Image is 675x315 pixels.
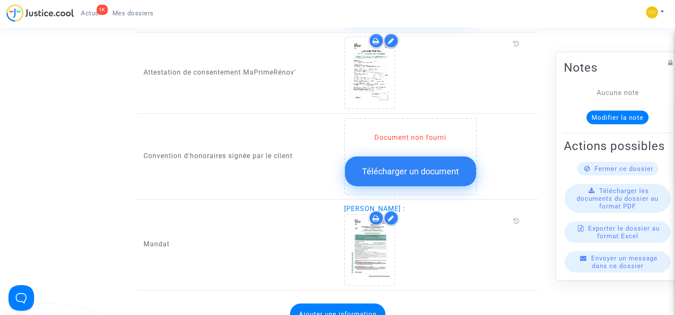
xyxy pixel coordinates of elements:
[74,7,106,20] a: 1KActus
[591,254,658,269] span: Envoyer un message dans ce dossier
[646,6,658,18] img: 84a266a8493598cb3cce1313e02c3431
[144,239,331,249] p: Mandat
[106,7,161,20] a: Mes dossiers
[144,150,331,161] p: Convention d'honoraires signée par le client
[81,9,99,17] span: Actus
[112,9,154,17] span: Mes dossiers
[9,285,34,311] iframe: Help Scout Beacon - Open
[588,224,660,240] span: Exporter le dossier au format Excel
[577,187,658,210] span: Télécharger les documents du dossier au format PDF
[6,4,74,22] img: jc-logo.svg
[564,60,671,75] h2: Notes
[595,165,653,172] span: Fermer ce dossier
[345,156,476,186] button: Télécharger un document
[362,166,459,176] span: Télécharger un document
[564,138,671,153] h2: Actions possibles
[97,5,108,15] div: 1K
[577,87,658,98] div: Aucune note
[344,205,405,213] span: [PERSON_NAME] :
[144,67,331,78] p: Attestation de consentement MaPrimeRénov'
[345,133,476,143] div: Document non fourni
[586,110,649,124] button: Modifier la note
